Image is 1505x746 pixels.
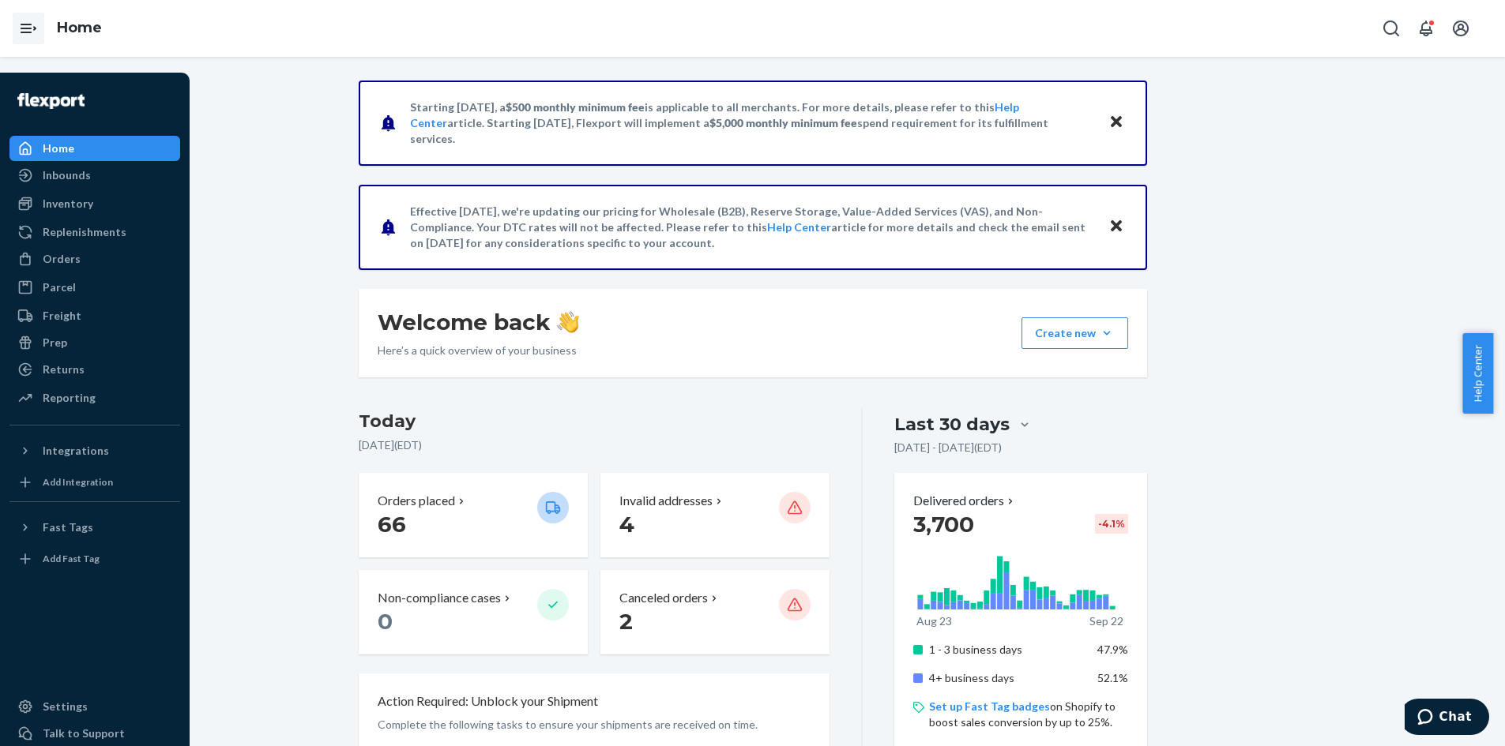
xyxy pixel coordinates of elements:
p: on Shopify to boost sales conversion by up to 25%. [929,699,1127,730]
div: Add Integration [43,475,113,489]
p: Action Required: Unblock your Shipment [378,692,598,710]
div: Returns [43,362,85,377]
span: 4 [619,511,634,538]
button: Close [1106,111,1127,134]
a: Reporting [9,385,180,410]
button: Create new [1022,317,1128,349]
p: Sep 22 [1089,613,1123,629]
span: $5,000 monthly minimum fee [709,116,857,129]
a: Help Center [767,220,831,234]
a: Orders [9,246,180,272]
h1: Welcome back [378,308,579,336]
button: Open Search Box [1375,13,1407,44]
span: 47.9% [1097,643,1128,656]
a: Parcel [9,275,180,300]
a: Add Integration [9,470,180,495]
button: Open account menu [1445,13,1477,44]
p: 1 - 3 business days [929,642,1085,658]
div: Settings [43,699,88,714]
div: Replenishments [43,224,126,240]
button: Non-compliance cases 0 [359,570,588,654]
span: 3,700 [913,511,974,538]
div: Last 30 days [894,412,1010,437]
p: Invalid addresses [619,492,713,510]
div: Prep [43,335,67,351]
p: Non-compliance cases [378,589,501,607]
a: Home [57,19,102,36]
span: 66 [378,511,406,538]
a: Settings [9,694,180,719]
p: Complete the following tasks to ensure your shipments are received on time. [378,717,811,733]
p: Aug 23 [916,613,952,629]
div: Home [43,141,74,156]
span: $500 monthly minimum fee [506,100,645,114]
button: Open notifications [1410,13,1442,44]
div: Reporting [43,390,96,406]
a: Set up Fast Tag badges [929,699,1050,713]
p: 4+ business days [929,670,1085,686]
button: Integrations [9,438,180,463]
button: Talk to Support [9,721,180,746]
img: hand-wave emoji [557,311,579,333]
div: Integrations [43,443,109,459]
p: Orders placed [378,492,455,510]
a: Replenishments [9,219,180,245]
p: Here’s a quick overview of your business [378,343,579,358]
div: Talk to Support [43,725,125,741]
p: Effective [DATE], we're updating our pricing for Wholesale (B2B), Reserve Storage, Value-Added Se... [410,204,1093,251]
button: Close [1106,216,1127,238]
p: Starting [DATE], a is applicable to all merchants. For more details, please refer to this article... [410,99,1093,147]
button: Help Center [1462,333,1493,414]
a: Inbounds [9,163,180,188]
button: Delivered orders [913,492,1017,510]
h3: Today [359,409,830,434]
span: 52.1% [1097,671,1128,684]
div: Fast Tags [43,519,93,535]
button: Invalid addresses 4 [600,473,830,557]
a: Returns [9,357,180,382]
a: Inventory [9,191,180,216]
a: Freight [9,303,180,328]
a: Home [9,136,180,161]
span: 2 [619,608,633,635]
a: Prep [9,330,180,355]
div: Freight [43,308,81,324]
iframe: Opens a widget where you can chat to one of our agents [1405,699,1489,738]
p: [DATE] - [DATE] ( EDT ) [894,440,1002,455]
div: -4.1 % [1095,514,1128,534]
div: Orders [43,251,81,267]
p: Canceled orders [619,589,708,607]
button: Open Navigation [13,13,44,44]
a: Add Fast Tag [9,546,180,572]
div: Inbounds [43,167,91,183]
div: Inventory [43,196,93,212]
span: 0 [378,608,393,635]
div: Add Fast Tag [43,552,100,565]
button: Canceled orders 2 [600,570,830,654]
button: Orders placed 66 [359,473,588,557]
ol: breadcrumbs [44,6,115,51]
p: [DATE] ( EDT ) [359,437,830,453]
div: Parcel [43,279,76,295]
button: Fast Tags [9,515,180,540]
img: Flexport logo [17,93,85,109]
